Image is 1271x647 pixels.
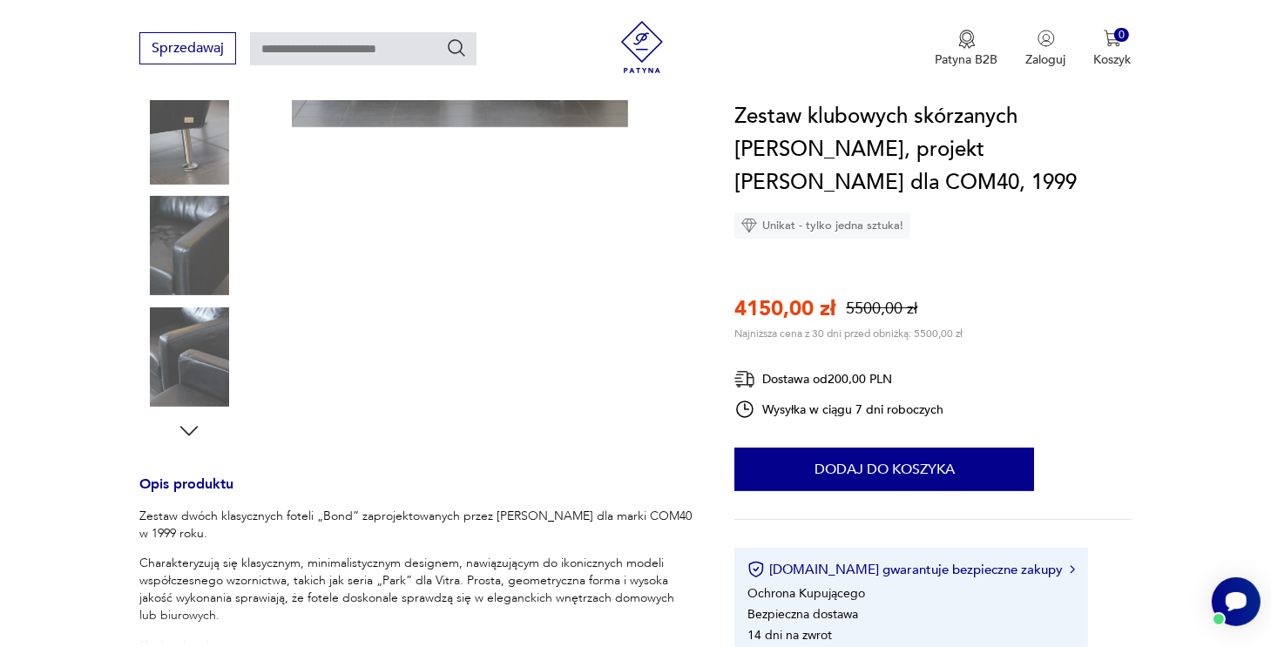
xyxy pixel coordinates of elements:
iframe: Smartsupp widget button [1212,577,1261,626]
p: Charakteryzują się klasycznym, minimalistycznym designem, nawiązującym do ikonicznych modeli wspó... [139,555,693,624]
li: Bezpieczna dostawa [747,606,858,623]
p: Patyna B2B [936,51,998,68]
a: Ikona medaluPatyna B2B [936,30,998,68]
img: Zdjęcie produktu Zestaw klubowych skórzanych foteli Bond, projekt Tomasz Augustyniak dla COM40, 1999 [139,307,239,407]
img: Ikona strzałki w prawo [1070,565,1075,574]
img: Ikona diamentu [741,218,757,233]
button: Zaloguj [1026,30,1066,68]
li: 14 dni na zwrot [747,627,832,644]
p: 5500,00 zł [846,298,917,320]
button: 0Koszyk [1094,30,1132,68]
p: Zestaw dwóch klasycznych foteli „Bond” zaprojektowanych przez [PERSON_NAME] dla marki COM40 w 199... [139,508,693,543]
div: Dostawa od 200,00 PLN [734,368,943,390]
button: Patyna B2B [936,30,998,68]
button: Sprzedawaj [139,32,236,64]
p: Zaloguj [1026,51,1066,68]
p: 4150,00 zł [734,294,835,323]
a: Sprzedawaj [139,44,236,56]
img: Patyna - sklep z meblami i dekoracjami vintage [616,21,668,73]
h1: Zestaw klubowych skórzanych [PERSON_NAME], projekt [PERSON_NAME] dla COM40, 1999 [734,100,1131,199]
div: Wysyłka w ciągu 7 dni roboczych [734,399,943,420]
div: 0 [1114,28,1129,43]
button: Dodaj do koszyka [734,448,1034,491]
button: [DOMAIN_NAME] gwarantuje bezpieczne zakupy [747,561,1074,578]
img: Ikona dostawy [734,368,755,390]
li: Ochrona Kupującego [747,585,865,602]
p: Koszyk [1094,51,1132,68]
h3: Opis produktu [139,479,693,508]
img: Ikona koszyka [1104,30,1121,47]
img: Ikonka użytkownika [1038,30,1055,47]
img: Zdjęcie produktu Zestaw klubowych skórzanych foteli Bond, projekt Tomasz Augustyniak dla COM40, 1999 [139,85,239,185]
img: Ikona certyfikatu [747,561,765,578]
button: Szukaj [446,37,467,58]
p: Najniższa cena z 30 dni przed obniżką: 5500,00 zł [734,327,963,340]
img: Ikona medalu [958,30,976,49]
div: Unikat - tylko jedna sztuka! [734,212,910,239]
img: Zdjęcie produktu Zestaw klubowych skórzanych foteli Bond, projekt Tomasz Augustyniak dla COM40, 1999 [139,196,239,295]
